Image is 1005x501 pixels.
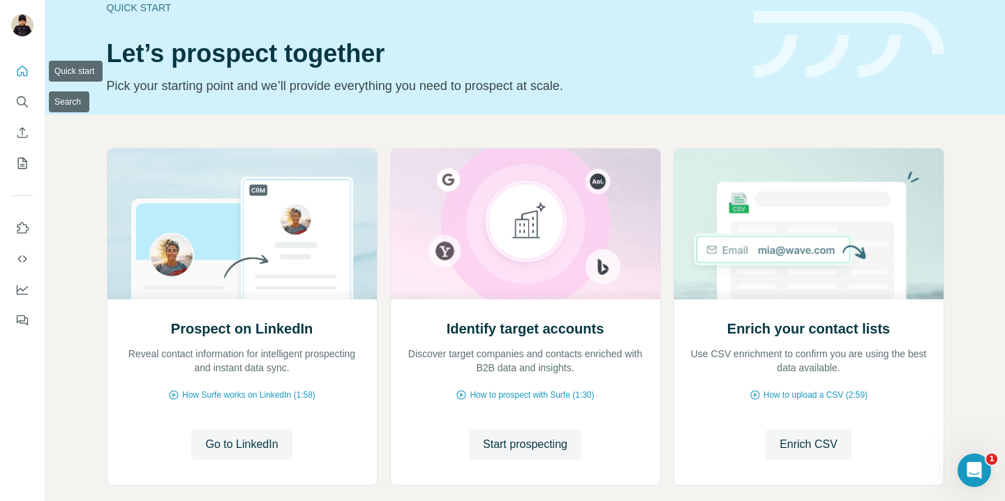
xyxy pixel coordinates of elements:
p: Pick your starting point and we’ll provide everything you need to prospect at scale. [107,76,737,96]
span: 1 [986,454,997,465]
span: How to upload a CSV (2:59) [764,389,868,401]
button: My lists [11,151,33,176]
span: Start prospecting [483,436,567,453]
img: Identify target accounts [390,149,661,299]
div: Quick start [107,1,737,15]
h2: Prospect on LinkedIn [171,319,313,338]
h2: Identify target accounts [447,319,604,338]
img: Prospect on LinkedIn [107,149,378,299]
button: Enrich CSV [11,120,33,145]
span: Go to LinkedIn [205,436,278,453]
iframe: Intercom live chat [958,454,991,487]
button: Enrich CSV [766,429,851,460]
p: Discover target companies and contacts enriched with B2B data and insights. [405,347,646,375]
span: Enrich CSV [780,436,837,453]
button: Use Surfe on LinkedIn [11,216,33,241]
button: Search [11,89,33,114]
p: Reveal contact information for intelligent prospecting and instant data sync. [121,347,363,375]
button: Feedback [11,308,33,333]
img: Avatar [11,14,33,36]
span: How to prospect with Surfe (1:30) [470,389,594,401]
img: banner [754,11,944,79]
p: Use CSV enrichment to confirm you are using the best data available. [688,347,930,375]
button: Use Surfe API [11,246,33,271]
span: How Surfe works on LinkedIn (1:58) [182,389,315,401]
img: Enrich your contact lists [673,149,944,299]
button: Go to LinkedIn [191,429,292,460]
h2: Enrich your contact lists [727,319,890,338]
button: Quick start [11,59,33,84]
button: Start prospecting [469,429,581,460]
button: Dashboard [11,277,33,302]
h1: Let’s prospect together [107,40,737,68]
